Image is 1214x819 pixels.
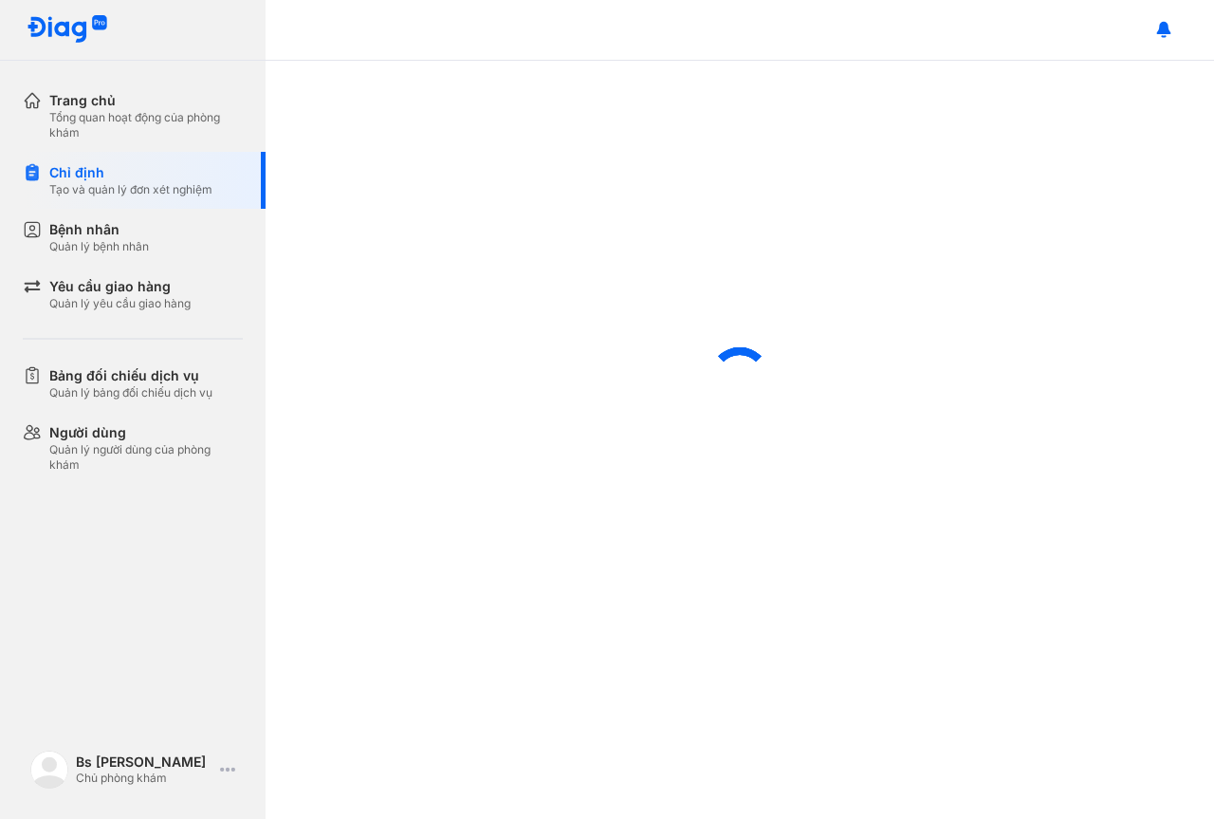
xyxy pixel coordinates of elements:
[49,366,212,385] div: Bảng đối chiếu dịch vụ
[49,110,243,140] div: Tổng quan hoạt động của phòng khám
[76,771,212,786] div: Chủ phòng khám
[27,15,108,45] img: logo
[76,754,212,771] div: Bs [PERSON_NAME]
[49,423,243,442] div: Người dùng
[49,182,212,197] div: Tạo và quản lý đơn xét nghiệm
[49,91,243,110] div: Trang chủ
[49,239,149,254] div: Quản lý bệnh nhân
[49,277,191,296] div: Yêu cầu giao hàng
[49,296,191,311] div: Quản lý yêu cầu giao hàng
[49,442,243,473] div: Quản lý người dùng của phòng khám
[30,751,68,789] img: logo
[49,385,212,400] div: Quản lý bảng đối chiếu dịch vụ
[49,163,212,182] div: Chỉ định
[49,220,149,239] div: Bệnh nhân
